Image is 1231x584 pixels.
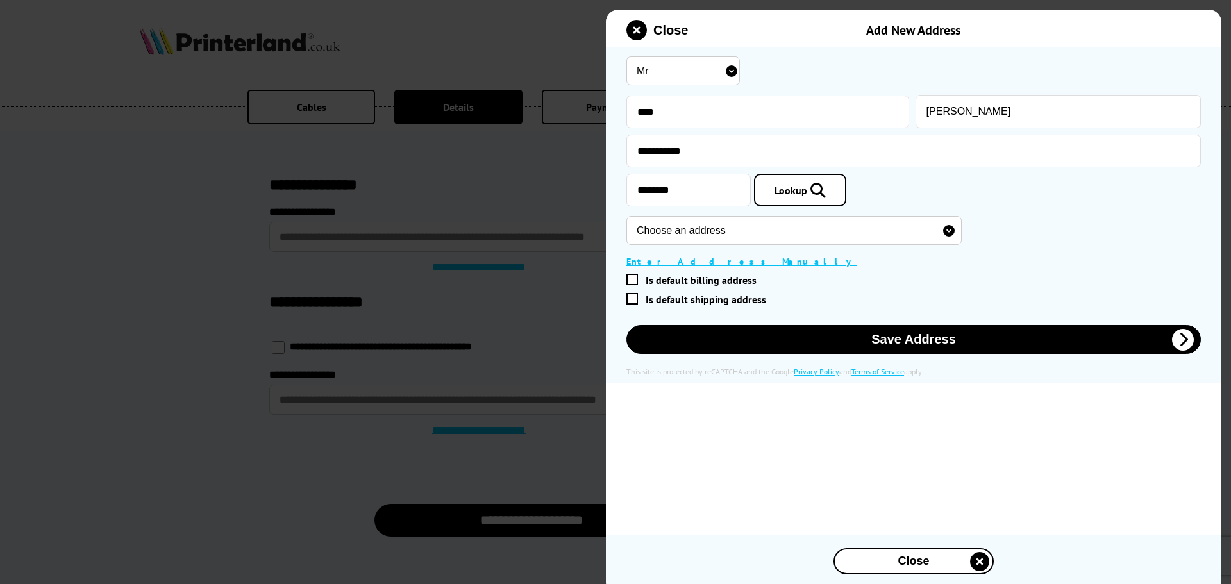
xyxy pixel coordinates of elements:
input: Last Name [916,95,1201,128]
a: Enter Address Manually [626,256,857,267]
button: close modal [833,548,994,574]
span: Is default shipping address [646,293,766,306]
span: Close [867,555,960,568]
a: Lookup [754,174,846,206]
button: close modal [626,20,688,40]
span: Is default billing address [646,274,757,287]
span: Lookup [775,184,807,197]
span: Close [653,23,688,38]
div: Add New Address [741,22,1086,38]
div: This site is protected by reCAPTCHA and the Google and apply. [626,367,1201,376]
button: Save Address [626,325,1201,354]
a: Privacy Policy [794,367,839,376]
a: Terms of Service [851,367,904,376]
